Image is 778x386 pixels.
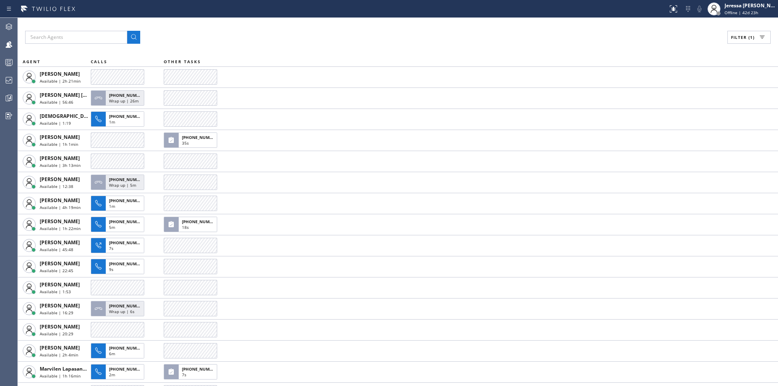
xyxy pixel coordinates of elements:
button: Mute [694,3,705,15]
span: CALLS [91,59,107,64]
span: [PHONE_NUMBER] [109,113,146,119]
span: [PHONE_NUMBER] [109,198,146,203]
span: 7s [182,372,186,377]
span: Wrap up | 6s [109,309,135,314]
span: Offline | 42d 23h [725,10,758,15]
span: 1m [109,119,115,125]
span: [PERSON_NAME] [40,155,80,162]
button: [PHONE_NUMBER]Wrap up | 26m [91,88,147,108]
span: 1m [109,203,115,209]
span: 6m [109,351,115,356]
span: [PERSON_NAME] [40,281,80,288]
span: Available | 1:19 [40,120,71,126]
span: Available | 1:53 [40,289,71,294]
span: Available | 16:29 [40,310,73,316]
span: Available | 12:38 [40,183,73,189]
span: Available | 1h 1min [40,141,78,147]
span: [PHONE_NUMBER] [182,134,219,140]
span: [PHONE_NUMBER] [109,92,146,98]
span: Available | 22:45 [40,268,73,273]
button: [PHONE_NUMBER]2m [91,362,147,382]
span: Available | 3h 13min [40,162,81,168]
button: [PHONE_NUMBER]18s [164,214,220,235]
span: Available | 1h 22min [40,226,81,231]
button: [PHONE_NUMBER]35s [164,130,220,150]
span: [PHONE_NUMBER] [182,366,219,372]
input: Search Agents [25,31,127,44]
div: Jeressa [PERSON_NAME] [725,2,776,9]
span: [PHONE_NUMBER] [182,219,219,224]
span: Available | 56:46 [40,99,73,105]
button: [PHONE_NUMBER]5m [91,214,147,235]
span: [PERSON_NAME] [40,302,80,309]
span: [PHONE_NUMBER] [109,366,146,372]
span: Available | 2h 21min [40,78,81,84]
span: [PHONE_NUMBER] [109,219,146,224]
span: 9s [109,267,113,272]
span: [PHONE_NUMBER] [109,177,146,182]
button: [PHONE_NUMBER]9s [91,256,147,277]
span: [PERSON_NAME] [PERSON_NAME] [40,92,121,98]
span: [PERSON_NAME] [40,197,80,204]
span: [PERSON_NAME] [40,344,80,351]
span: Filter (1) [731,34,754,40]
span: [PHONE_NUMBER] [109,345,146,351]
span: 5m [109,224,115,230]
span: Available | 45:48 [40,247,73,252]
button: [PHONE_NUMBER]6m [91,341,147,361]
span: Available | 4h 19min [40,205,81,210]
span: 2m [109,372,115,377]
span: [PERSON_NAME] [40,323,80,330]
span: [PERSON_NAME] [40,134,80,141]
span: [PERSON_NAME] [40,239,80,246]
span: [PERSON_NAME] [40,218,80,225]
span: [PHONE_NUMBER] [109,240,146,245]
span: [DEMOGRAPHIC_DATA][PERSON_NAME] [40,113,135,119]
span: [PHONE_NUMBER] [109,261,146,267]
span: AGENT [23,59,41,64]
span: Available | 2h 4min [40,352,78,358]
span: Wrap up | 5m [109,182,136,188]
button: [PHONE_NUMBER]7s [164,362,220,382]
span: Available | 20:29 [40,331,73,337]
button: [PHONE_NUMBER]Wrap up | 5m [91,172,147,192]
button: Filter (1) [727,31,771,44]
span: Available | 1h 16min [40,373,81,379]
span: Marvilen Lapasanda [40,365,89,372]
span: OTHER TASKS [164,59,201,64]
span: 7s [109,245,113,251]
button: [PHONE_NUMBER]1m [91,109,147,129]
span: [PERSON_NAME] [40,70,80,77]
button: [PHONE_NUMBER]1m [91,193,147,213]
span: Wrap up | 26m [109,98,139,104]
span: [PERSON_NAME] [40,260,80,267]
span: 18s [182,224,189,230]
span: [PHONE_NUMBER] [109,303,146,309]
span: 35s [182,140,189,146]
button: [PHONE_NUMBER]7s [91,235,147,256]
button: [PHONE_NUMBER]Wrap up | 6s [91,299,147,319]
span: [PERSON_NAME] [40,176,80,183]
